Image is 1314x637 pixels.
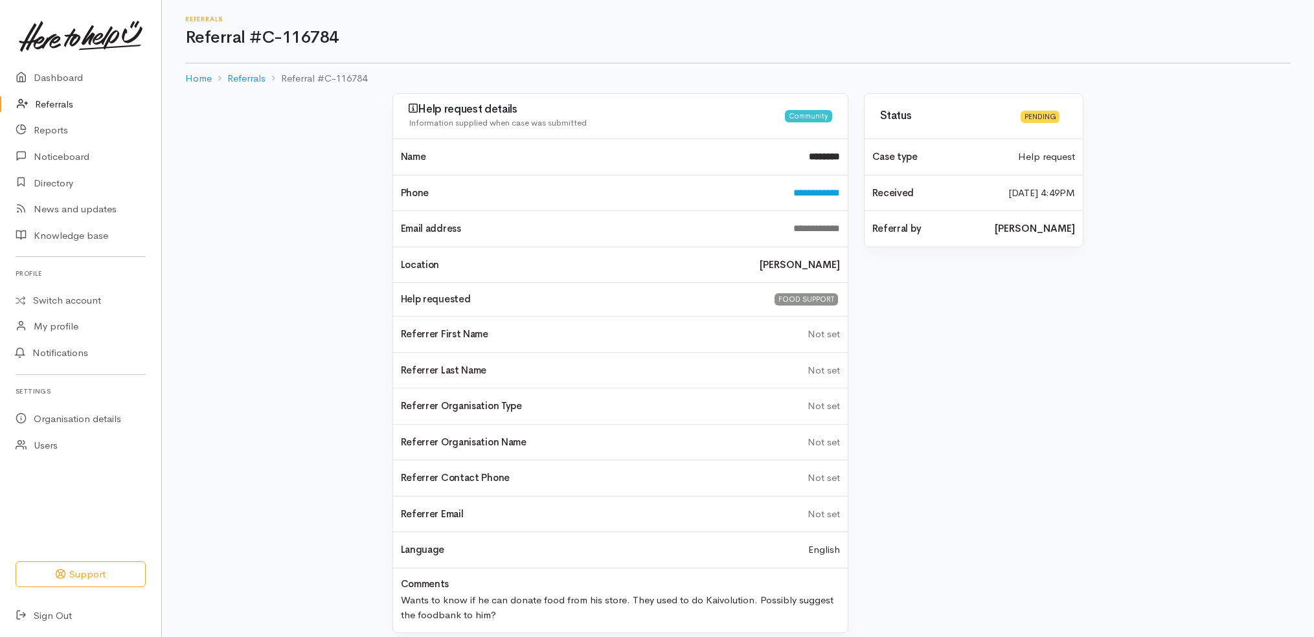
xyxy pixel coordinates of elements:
[808,508,840,520] span: Not set
[808,399,840,412] span: Not set
[185,71,212,86] a: Home
[401,328,488,340] span: Referrer First Name
[760,258,840,273] b: [PERSON_NAME]
[16,561,146,588] button: Support
[393,589,848,622] div: Wants to know if he can donate food from his store. They used to do Kaivolution. Possibly suggest...
[872,151,1003,162] h4: Case type
[401,294,758,305] h4: Help requested
[800,542,848,557] div: English
[401,579,449,590] h4: Comments
[401,471,510,484] span: Referrer Contact Phone
[401,151,793,162] h4: Name
[401,508,464,520] span: Referrer Email
[808,471,840,484] span: Not set
[1010,150,1083,164] div: Help request
[808,436,840,448] span: Not set
[808,328,840,340] span: Not set
[872,188,993,199] h4: Received
[775,293,837,306] div: FOOD SUPPORT
[1008,186,1075,201] time: [DATE] 4:49PM
[785,110,832,122] div: Community
[227,71,266,86] a: Referrals
[880,110,1014,122] h3: Status
[409,103,786,116] h3: Help request details
[872,223,980,234] h4: Referral by
[185,63,1291,94] nav: breadcrumb
[266,71,367,86] li: Referral #C-116784
[808,364,840,376] span: Not set
[995,221,1075,236] b: [PERSON_NAME]
[401,436,527,448] span: Referrer Organisation Name
[401,223,778,234] h4: Email address
[401,260,744,271] h4: Location
[16,265,146,282] h6: Profile
[1021,111,1059,123] div: Pending
[401,188,778,199] h4: Phone
[401,399,522,412] span: Referrer Organisation Type
[16,383,146,400] h6: Settings
[185,28,1291,47] h1: Referral #C-116784
[401,544,445,555] h4: Language
[409,117,587,128] span: Information supplied when case was submitted
[401,364,487,376] span: Referrer Last Name
[185,16,1291,23] h6: Referrals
